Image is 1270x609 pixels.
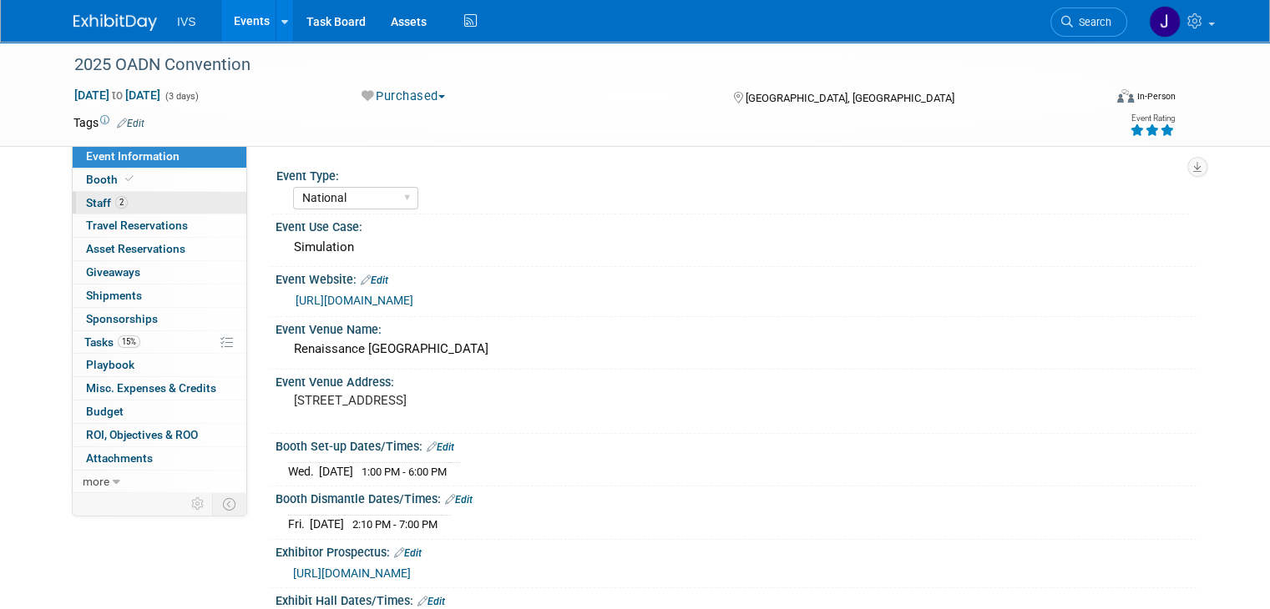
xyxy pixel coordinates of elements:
a: Search [1050,8,1127,37]
a: Staff2 [73,192,246,214]
a: Attachments [73,447,246,470]
span: 1:00 PM - 6:00 PM [362,466,447,478]
span: Playbook [86,358,134,371]
span: Attachments [86,451,153,465]
a: Tasks15% [73,331,246,354]
span: more [83,475,109,488]
span: Tasks [84,335,140,349]
div: Event Venue Name: [276,317,1197,338]
div: Event Format [1013,87,1176,112]
span: Giveaways [86,265,140,279]
td: Personalize Event Tab Strip [184,493,213,515]
a: Budget [73,400,246,423]
span: to [109,88,125,102]
span: ROI, Objectives & ROO [86,428,198,441]
i: Booth reservation complete [125,174,134,184]
span: 15% [118,335,140,348]
a: Edit [427,441,454,453]
a: [URL][DOMAIN_NAME] [293,566,411,580]
td: [DATE] [310,515,344,532]
div: Event Use Case: [276,214,1197,235]
span: Event Information [86,149,180,163]
div: Simulation [288,234,1184,260]
span: Misc. Expenses & Credits [86,381,216,395]
a: [URL][DOMAIN_NAME] [296,294,413,307]
span: Shipments [86,289,142,302]
td: Wed. [288,462,319,480]
img: Format-Inperson.png [1117,89,1134,103]
a: Playbook [73,354,246,376]
a: Booth [73,169,246,191]
td: Toggle Event Tabs [213,493,247,515]
span: Sponsorships [86,312,158,325]
pre: [STREET_ADDRESS] [294,393,641,408]
span: Travel Reservations [86,219,188,232]
a: Giveaways [73,261,246,284]
span: [GEOGRAPHIC_DATA], [GEOGRAPHIC_DATA] [746,92,954,104]
a: Shipments [73,284,246,307]
div: Event Website: [276,267,1197,289]
span: 2 [115,196,128,209]
td: [DATE] [319,462,353,480]
a: Edit [117,118,144,129]
a: Edit [417,596,445,607]
div: Renaissance [GEOGRAPHIC_DATA] [288,336,1184,362]
span: (3 days) [164,91,199,102]
a: ROI, Objectives & ROO [73,424,246,446]
span: Staff [86,196,128,209]
span: IVS [177,15,196,28]
a: Misc. Expenses & Credits [73,377,246,400]
div: Event Venue Address: [276,370,1197,390]
a: Event Information [73,145,246,168]
div: Booth Set-up Dates/Times: [276,434,1197,455]
a: Edit [445,494,473,506]
span: Budget [86,405,124,418]
a: Asset Reservations [73,238,246,260]
a: Edit [361,274,388,286]
div: Booth Dismantle Dates/Times: [276,486,1197,508]
span: Asset Reservations [86,242,185,255]
img: ExhibitDay [73,14,157,31]
div: Event Type: [276,164,1189,184]
span: Search [1073,16,1111,28]
td: Tags [73,114,144,131]
div: Event Rating [1130,114,1175,123]
button: Purchased [356,88,452,105]
a: more [73,471,246,493]
span: Booth [86,173,137,186]
a: Travel Reservations [73,214,246,237]
div: Exhibitor Prospectus: [276,540,1197,561]
span: [DATE] [DATE] [73,88,161,103]
td: Fri. [288,515,310,532]
span: 2:10 PM - 7:00 PM [352,518,438,531]
img: Josh Riebe [1149,6,1181,38]
div: 2025 OADN Convention [68,50,1082,80]
div: In-Person [1136,90,1176,103]
a: Edit [394,547,422,559]
a: Sponsorships [73,308,246,330]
